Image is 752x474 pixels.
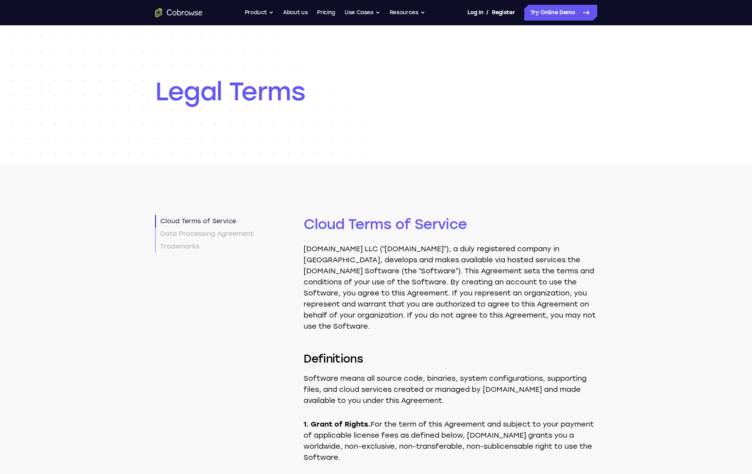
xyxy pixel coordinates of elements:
[304,373,597,406] p: Software means all source code, binaries, system configurations, supporting files, and cloud serv...
[304,351,597,367] h3: Definitions
[155,8,203,17] a: Go to the home page
[317,5,335,21] a: Pricing
[304,420,371,429] strong: 1. Grant of Rights.
[283,5,308,21] a: About us
[304,139,597,234] h2: Cloud Terms of Service
[492,5,515,21] a: Register
[345,5,380,21] button: Use Cases
[304,243,597,332] p: [DOMAIN_NAME] LLC (“[DOMAIN_NAME]”), a duly registered company in [GEOGRAPHIC_DATA], develops and...
[486,8,489,17] span: /
[524,5,597,21] a: Try Online Demo
[304,419,597,463] p: For the term of this Agreement and subject to your payment of applicable license fees as defined ...
[155,76,597,107] h1: Legal Terms
[245,5,274,21] button: Product
[467,5,483,21] a: Log In
[155,240,253,253] a: Trademarks
[390,5,425,21] button: Resources
[155,228,253,240] a: Data Processing Agreement
[155,215,253,228] a: Cloud Terms of Service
